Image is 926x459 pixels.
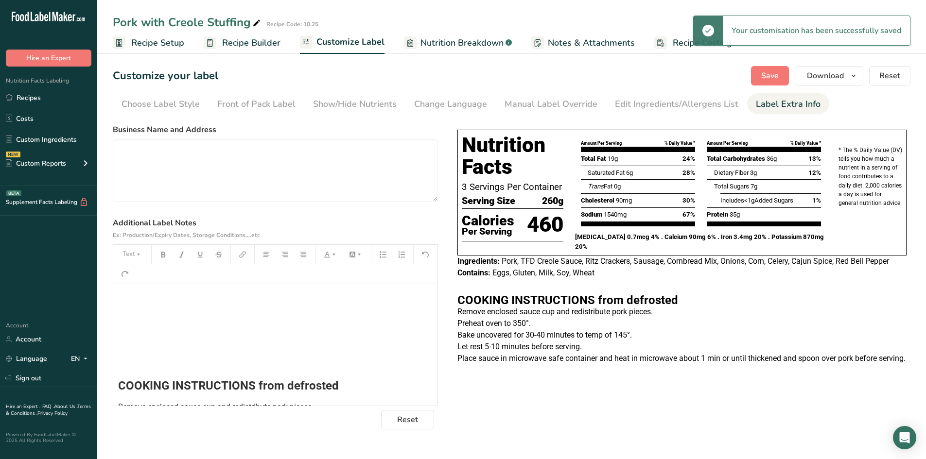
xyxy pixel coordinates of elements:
div: Change Language [414,98,487,111]
span: Reset [397,414,418,425]
span: 36g [767,155,777,162]
p: Per Serving [462,228,514,236]
span: 13% [808,154,821,164]
span: 3g [750,169,757,176]
span: 30% [682,196,695,205]
p: 3 Servings Per Container [462,180,563,194]
span: Customize Label [316,35,384,49]
label: Additional Label Notes [113,217,438,240]
span: Reset [879,70,900,82]
a: Recipe Costing [654,32,732,54]
button: Reset [381,410,434,429]
span: 35g [730,211,740,218]
span: Cholesterol [581,197,614,204]
div: Recipe Code: 10.25 [266,20,318,29]
i: Trans [588,183,604,190]
span: 260g [542,194,563,208]
span: Includes Added Sugars [720,197,793,204]
div: Show/Hide Nutrients [313,98,397,111]
p: [MEDICAL_DATA] 0.7mcg 4% . Calcium 90mg 6% . Iron 3.4mg 20% . Potassium 870mg 20% [575,232,827,252]
label: Business Name and Address [113,124,438,136]
div: Powered By FoodLabelMaker © 2025 All Rights Reserved [6,432,91,443]
span: Dietary Fiber [714,169,749,176]
button: Text [118,247,147,262]
span: Protein [707,211,728,218]
button: Download [795,66,863,85]
span: 6g [626,169,633,176]
div: Amount Per Serving [581,140,622,147]
div: EN [71,353,91,365]
a: Recipe Builder [204,32,280,54]
span: Download [807,70,844,82]
span: 1540mg [604,211,627,218]
div: % Daily Value * [790,140,821,147]
span: Notes & Attachments [548,36,635,50]
span: 24% [682,154,695,164]
h1: Customize your label [113,68,218,84]
span: Serving Size [462,194,515,208]
span: 0g [614,183,621,190]
span: Total Carbohydrates [707,155,765,162]
p: Remove enclosed sauce cup and redistribute pork pieces. [457,306,907,318]
p: * The % Daily Value (DV) tells you how much a nutrient in a serving of food contributes to a dail... [839,146,902,207]
p: 460 [527,209,563,241]
div: Custom Reports [6,158,66,169]
p: Bake uncovered for 30-40 minutes to temp of 145°. [457,329,907,341]
button: Save [751,66,789,85]
div: Your customisation has been successfully saved [723,16,910,45]
span: Ingredients: [457,256,500,266]
a: Language [6,350,47,367]
span: 67% [682,210,695,220]
span: Sodium [581,211,602,218]
span: Recipe Builder [222,36,280,50]
button: Hire an Expert [6,50,91,67]
a: FAQ . [42,403,54,410]
div: Amount Per Serving [707,140,748,147]
div: Choose Label Style [122,98,200,111]
a: Recipe Setup [113,32,184,54]
h1: Nutrition Facts [462,134,563,178]
a: About Us . [54,403,77,410]
span: Saturated Fat [588,169,625,176]
p: Calories [462,214,514,228]
span: Total Fat [581,155,606,162]
span: Eggs, Gluten, Milk, Soy, Wheat [492,268,594,277]
span: 7g [751,183,757,190]
p: Let rest 5-10 minutes before serving. [457,341,907,353]
span: 90mg [616,197,632,204]
p: Place sauce in microwave safe container and heat in microwave about 1 min or until thickened and ... [457,353,907,364]
span: Remove enclosed sauce cup and redistribute pork pieces. [118,402,314,411]
h2: COOKING INSTRUCTIONS from defrosted [457,294,907,306]
div: % Daily Value * [664,140,695,147]
span: Contains: [457,268,490,277]
span: Pork, TFD Creole Sauce, Ritz Crackers, Sausage, Cornbread Mix, Onions, Corn, Celery, Cajun Spice,... [502,256,889,266]
span: Ex: Production/Expiry Dates, Storage Conditions,...etc [113,231,260,239]
button: Reset [869,66,910,85]
span: Total Sugars [714,183,749,190]
span: Recipe Setup [131,36,184,50]
span: 19g [608,155,618,162]
span: Fat [588,183,612,190]
a: Hire an Expert . [6,403,40,410]
span: Recipe Costing [673,36,732,50]
a: Customize Label [300,31,384,54]
span: 28% [682,168,695,178]
div: Label Extra Info [756,98,821,111]
div: Open Intercom Messenger [893,426,916,449]
span: Nutrition Breakdown [420,36,504,50]
div: Edit Ingredients/Allergens List [615,98,738,111]
div: BETA [6,190,21,196]
span: COOKING INSTRUCTIONS from defrosted [118,379,339,392]
a: Nutrition Breakdown [404,32,512,54]
span: 1% [812,196,821,205]
span: <1g [744,197,754,204]
div: Pork with Creole Stuffing [113,14,262,31]
div: Manual Label Override [505,98,597,111]
div: Front of Pack Label [217,98,296,111]
span: Save [761,70,779,82]
a: Terms & Conditions . [6,403,91,417]
a: Notes & Attachments [531,32,635,54]
div: NEW [6,152,20,157]
p: Preheat oven to 350°. [457,318,907,329]
span: 12% [808,168,821,178]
